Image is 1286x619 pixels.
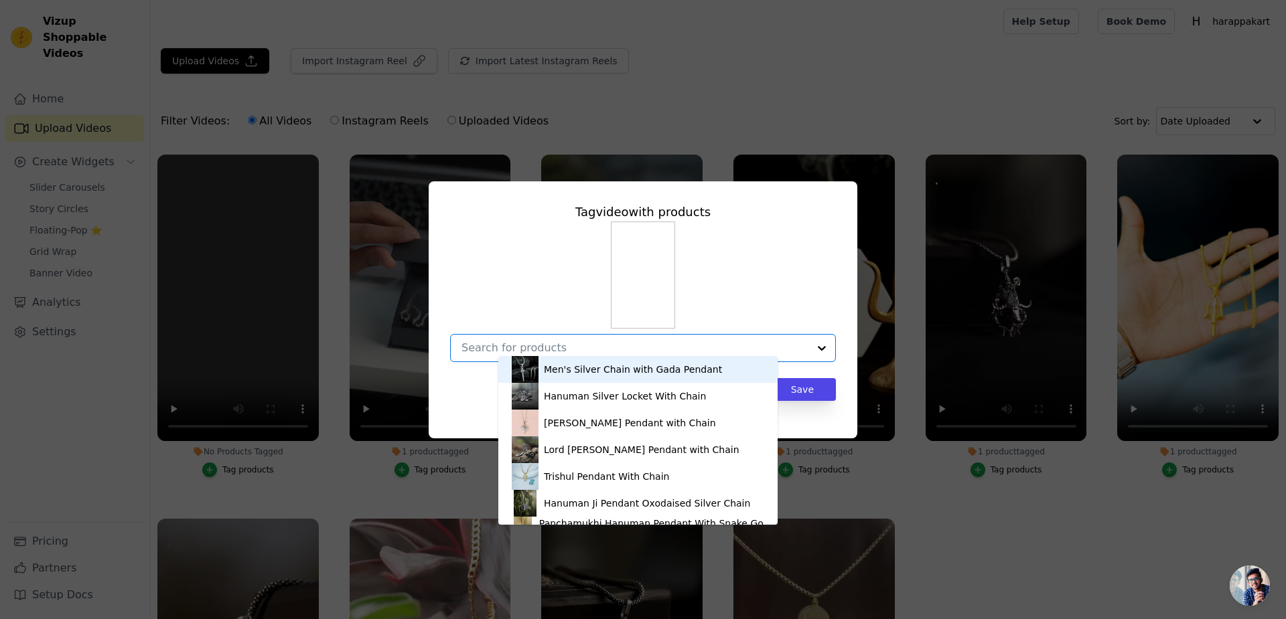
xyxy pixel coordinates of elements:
div: Panchamukhi Hanuman Pendant With Snake Golden Chain [539,517,764,543]
img: product thumbnail [512,410,539,436]
div: Lord [PERSON_NAME] Pendant with Chain [544,443,739,456]
img: product thumbnail [512,517,534,543]
div: [PERSON_NAME] Pendant with Chain [544,416,716,430]
img: product thumbnail [512,383,539,410]
img: product thumbnail [512,436,539,463]
button: Save [769,378,836,401]
img: product thumbnail [512,463,539,490]
div: Men's Silver Chain with Gada Pendant [544,363,722,376]
div: Hanuman Silver Locket With Chain [544,389,706,403]
img: product thumbnail [512,356,539,383]
a: Open chat [1230,565,1270,606]
div: Hanuman Ji Pendant Oxodaised Silver Chain [544,497,750,510]
input: Search for products [461,341,808,354]
img: product thumbnail [512,490,539,517]
div: Tag video with products [450,203,836,222]
div: Trishul Pendant With Chain [544,470,669,483]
